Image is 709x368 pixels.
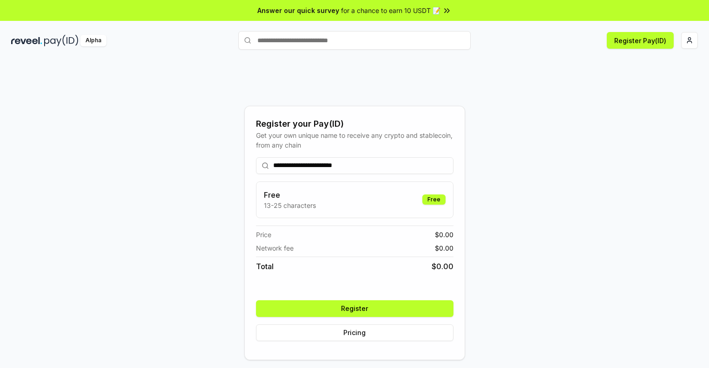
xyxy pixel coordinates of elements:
[256,300,453,317] button: Register
[256,324,453,341] button: Pricing
[435,230,453,239] span: $ 0.00
[422,194,446,205] div: Free
[256,130,453,150] div: Get your own unique name to receive any crypto and stablecoin, from any chain
[432,261,453,272] span: $ 0.00
[256,117,453,130] div: Register your Pay(ID)
[257,6,339,15] span: Answer our quick survey
[80,35,106,46] div: Alpha
[607,32,674,49] button: Register Pay(ID)
[11,35,42,46] img: reveel_dark
[341,6,440,15] span: for a chance to earn 10 USDT 📝
[44,35,79,46] img: pay_id
[264,200,316,210] p: 13-25 characters
[256,230,271,239] span: Price
[435,243,453,253] span: $ 0.00
[256,243,294,253] span: Network fee
[256,261,274,272] span: Total
[264,189,316,200] h3: Free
